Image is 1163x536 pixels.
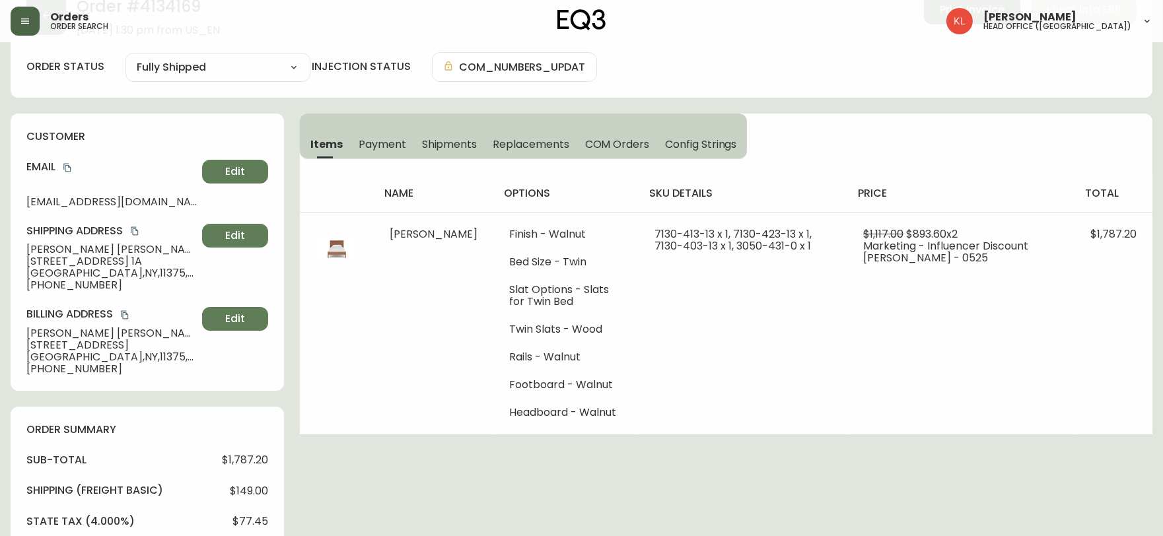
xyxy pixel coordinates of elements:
[983,22,1131,30] h5: head office ([GEOGRAPHIC_DATA])
[557,9,606,30] img: logo
[863,226,903,242] span: $1,117.00
[26,453,87,467] h4: sub-total
[316,228,358,271] img: 7130-413-MC-400-1-clddv9v6018rn0110lc0iula7.jpg
[225,164,245,179] span: Edit
[654,226,812,253] span: 7130-413-13 x 1, 7130-423-13 x 1, 7130-403-13 x 1, 3050-431-0 x 1
[1085,186,1142,201] h4: total
[665,137,736,151] span: Config Strings
[225,312,245,326] span: Edit
[26,255,197,267] span: [STREET_ADDRESS] 1A
[946,8,973,34] img: 2c0c8aa7421344cf0398c7f872b772b5
[26,307,197,321] h4: Billing Address
[128,224,141,238] button: copy
[202,224,268,248] button: Edit
[26,514,135,529] h4: state tax (4.000%)
[26,224,197,238] h4: Shipping Address
[26,160,197,174] h4: Email
[50,12,88,22] span: Orders
[26,327,197,339] span: [PERSON_NAME] [PERSON_NAME]
[509,256,623,268] li: Bed Size - Twin
[26,351,197,363] span: [GEOGRAPHIC_DATA] , NY , 11375 , US
[509,407,623,419] li: Headboard - Walnut
[232,516,268,527] span: $77.45
[509,379,623,391] li: Footboard - Walnut
[863,238,1028,265] span: Marketing - Influencer Discount [PERSON_NAME] - 0525
[585,137,650,151] span: COM Orders
[422,137,477,151] span: Shipments
[202,307,268,331] button: Edit
[230,485,268,497] span: $149.00
[61,161,74,174] button: copy
[26,267,197,279] span: [GEOGRAPHIC_DATA] , NY , 11375 , US
[359,137,406,151] span: Payment
[26,483,163,498] h4: Shipping ( Freight Basic )
[649,186,837,201] h4: sku details
[26,244,197,255] span: [PERSON_NAME] [PERSON_NAME]
[26,59,104,74] label: order status
[509,228,623,240] li: Finish - Walnut
[225,228,245,243] span: Edit
[858,186,1064,201] h4: price
[390,226,477,242] span: [PERSON_NAME]
[26,339,197,351] span: [STREET_ADDRESS]
[310,137,343,151] span: Items
[26,363,197,375] span: [PHONE_NUMBER]
[222,454,268,466] span: $1,787.20
[504,186,628,201] h4: options
[509,351,623,363] li: Rails - Walnut
[983,12,1076,22] span: [PERSON_NAME]
[26,279,197,291] span: [PHONE_NUMBER]
[26,129,268,144] h4: customer
[509,284,623,308] li: Slat Options - Slats for Twin Bed
[312,59,411,74] h4: injection status
[202,160,268,184] button: Edit
[26,196,197,208] span: [EMAIL_ADDRESS][DOMAIN_NAME]
[509,323,623,335] li: Twin Slats - Wood
[906,226,958,242] span: $893.60 x 2
[493,137,569,151] span: Replacements
[26,422,268,437] h4: order summary
[1090,226,1137,242] span: $1,787.20
[50,22,108,30] h5: order search
[118,308,131,321] button: copy
[384,186,483,201] h4: name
